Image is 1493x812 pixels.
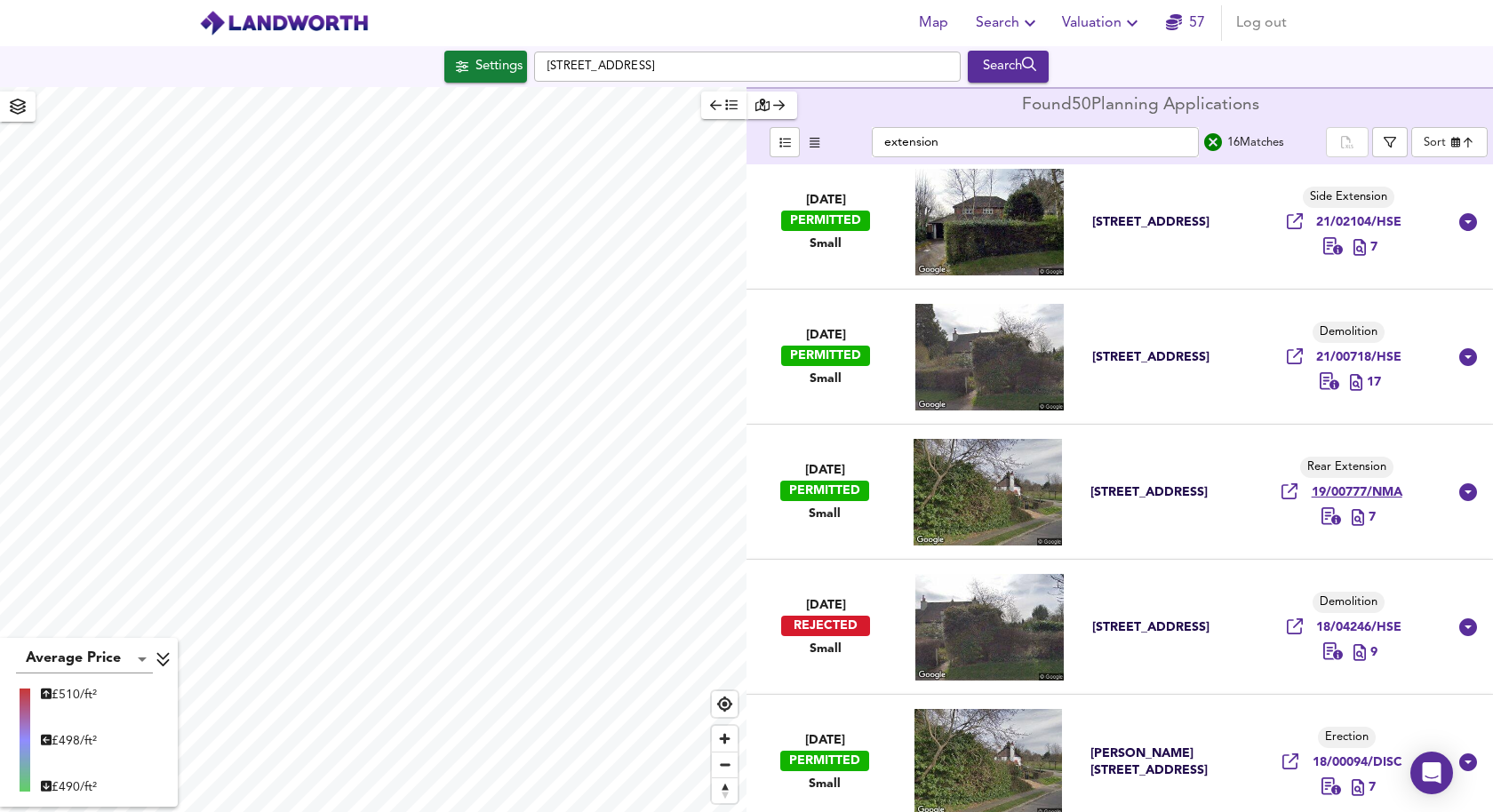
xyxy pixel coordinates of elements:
[806,598,846,613] span: [DATE]
[1316,349,1401,366] span: 21/00718/HSE
[872,127,1199,157] input: Text Filter...
[810,370,842,387] span: Small
[1166,11,1205,36] a: 57
[780,751,869,771] div: PERMITTED
[534,52,961,82] input: Enter a location...
[1323,642,1343,663] div: Demolition of single storey rear extensions, erection of two storey front and single storey rear ...
[444,51,527,83] div: Click to configure Search Settings
[1370,239,1377,256] span: 7
[746,425,1493,560] div: [DATE]PERMITTEDSmall[STREET_ADDRESS]Rear Extension19/00777/NMA 7
[1303,187,1394,208] div: Side Extension
[969,5,1048,41] button: Search
[1092,619,1217,636] div: [STREET_ADDRESS]
[914,439,1062,545] img: streetview
[746,560,1493,695] div: [DATE]REJECTEDSmall[STREET_ADDRESS]Demolition18/04246/HSE 9
[781,616,870,636] div: REJECTED
[1457,482,1479,503] svg: Show Details
[1313,324,1385,341] span: Demolition
[41,732,97,750] div: £ 498/ft²
[41,778,97,796] div: £ 490/ft²
[781,346,870,366] div: PERMITTED
[1316,619,1401,636] span: 18/04246/HSE
[712,752,738,777] button: Zoom out
[780,481,869,501] div: PERMITTED
[199,10,369,36] img: logo
[1369,509,1376,526] span: 7
[41,686,97,704] div: £ 510/ft²
[1022,97,1259,115] div: Found 50 Planning Applications
[809,776,841,792] span: Small
[806,328,846,343] span: [DATE]
[1321,507,1341,528] div: Non-material amendment to application numbered 17/00180/FUL to retain the height of the parapet o...
[1457,211,1479,233] svg: Show Details
[1320,372,1339,393] div: Alterations including the demolition of the existing rear extension and erection of two-storey re...
[905,5,962,41] button: Map
[746,155,1493,290] div: [DATE]PERMITTEDSmall[STREET_ADDRESS]Side Extension21/02104/HSE 7
[1457,346,1479,368] svg: Show Details
[16,645,153,673] div: Average Price
[1318,727,1376,748] div: Erection
[810,641,842,657] span: Small
[1092,214,1217,231] div: [STREET_ADDRESS]
[810,235,842,252] span: Small
[1326,127,1369,157] div: split button
[806,193,846,208] span: [DATE]
[1157,5,1214,41] button: 57
[1062,11,1143,36] span: Valuation
[972,55,1044,78] div: Search
[1424,134,1446,151] div: Sort
[1411,127,1488,157] div: Sort
[1055,5,1150,41] button: Valuation
[976,11,1041,36] span: Search
[1300,459,1393,476] span: Rear Extension
[1313,594,1385,611] span: Demolition
[444,51,527,83] button: Settings
[712,691,738,717] button: Find my location
[1370,644,1377,661] span: 9
[1090,745,1215,779] div: [PERSON_NAME] [STREET_ADDRESS]
[915,304,1064,410] img: streetview
[1227,133,1284,152] div: 16 Match es
[1229,5,1294,41] button: Log out
[1236,11,1287,36] span: Log out
[1410,752,1453,794] div: Open Intercom Messenger
[1199,128,1227,156] button: search
[915,169,1064,275] img: streetview
[968,51,1049,83] div: Run Your Search
[1090,484,1215,501] div: [STREET_ADDRESS]
[912,11,954,36] span: Map
[1369,779,1376,796] span: 7
[805,733,845,748] span: [DATE]
[712,752,738,777] span: Zoom out
[1321,777,1341,798] div: Discharge of conditions 2, 5, 6 and 8 attached to planning permission 17/00180/FUL for Alteration...
[1318,729,1376,746] span: Erection
[1313,322,1385,343] div: Demolition
[1367,374,1381,391] span: 17
[781,211,870,231] div: PERMITTED
[746,290,1493,425] div: [DATE]PERMITTEDSmall[STREET_ADDRESS]Demolition21/00718/HSE 17
[712,777,738,803] button: Reset bearing to north
[809,506,841,522] span: Small
[1457,617,1479,638] svg: Show Details
[1300,457,1393,478] div: Rear Extension
[1303,189,1394,206] span: Side Extension
[1316,214,1401,231] span: 21/02104/HSE
[1313,592,1385,613] div: Demolition
[712,726,738,752] button: Zoom in
[915,574,1064,681] img: streetview
[1457,752,1479,773] svg: Show Details
[712,778,738,803] span: Reset bearing to north
[1092,349,1217,366] div: [STREET_ADDRESS]
[968,51,1049,83] button: Search
[1313,754,1402,771] span: 18/00094/DISC
[1312,484,1402,501] span: 19/00777/NMA
[475,55,523,78] div: Settings
[805,463,845,478] span: [DATE]
[1323,237,1343,258] div: Single-storey side extension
